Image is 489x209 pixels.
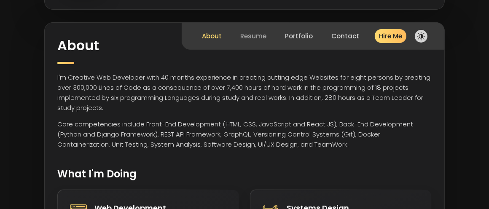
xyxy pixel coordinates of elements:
button: Portfolio [282,23,316,49]
h3: What i'm doing [57,166,432,181]
p: I'm Creative Web Developer with 40 months experience in creating cutting edge Websites for eight ... [57,72,432,113]
p: Core competencies include Front-End Development (HTML, CSS, JavaScript and React JS), Back-End De... [57,119,432,150]
h2: About [57,35,432,64]
button: About [199,23,225,49]
button: Contact [328,23,362,49]
img: dark [417,32,425,40]
button: Hire Me [375,29,406,43]
button: Resume [237,23,269,49]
